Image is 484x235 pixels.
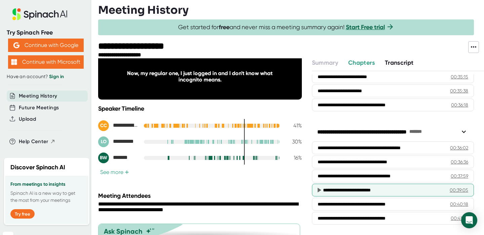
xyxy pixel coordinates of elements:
[450,187,468,193] div: 00:39:05
[98,169,131,176] button: See more+
[10,190,83,204] p: Spinach AI is a new way to get the most from your meetings
[450,87,468,94] div: 00:35:38
[7,29,85,37] div: Try Spinach Free
[451,73,468,80] div: 00:35:15
[98,105,302,112] div: Speaker Timeline
[450,201,468,208] div: 00:40:18
[98,153,109,163] div: BW
[285,155,302,161] div: 16 %
[450,144,468,151] div: 00:36:02
[451,173,468,179] div: 00:37:59
[98,192,304,199] div: Meeting Attendees
[8,55,84,69] button: Continue with Microsoft
[312,59,338,66] span: Summary
[219,23,230,31] b: free
[451,159,468,165] div: 00:36:36
[312,58,338,67] button: Summary
[178,23,394,31] span: Get started for and never miss a meeting summary again!
[451,215,468,222] div: 00:41:35
[19,138,55,145] button: Help Center
[346,23,385,31] a: Start Free trial
[451,102,468,108] div: 00:36:18
[461,212,477,228] div: Open Intercom Messenger
[13,42,19,48] img: Aehbyd4JwY73AAAAAElFTkSuQmCC
[285,138,302,145] div: 30 %
[19,104,59,112] button: Future Meetings
[119,70,281,83] div: Now, my regular one, I just logged in and I don't know what incognito means.
[8,39,84,52] button: Continue with Google
[98,136,109,147] div: LO
[10,163,65,172] h2: Discover Spinach AI
[98,4,189,16] h3: Meeting History
[348,58,375,67] button: Chapters
[348,59,375,66] span: Chapters
[49,74,64,79] a: Sign in
[7,74,85,80] div: Have an account?
[385,58,414,67] button: Transcript
[125,170,129,175] span: +
[385,59,414,66] span: Transcript
[10,209,35,219] button: Try free
[10,182,83,187] h3: From meetings to insights
[285,122,302,129] div: 41 %
[98,120,138,131] div: Christopher Campbell
[98,120,109,131] div: CC
[19,92,57,100] button: Meeting History
[98,136,138,147] div: Leah Osnos
[98,153,138,163] div: Bella W
[19,115,36,123] button: Upload
[19,138,48,145] span: Help Center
